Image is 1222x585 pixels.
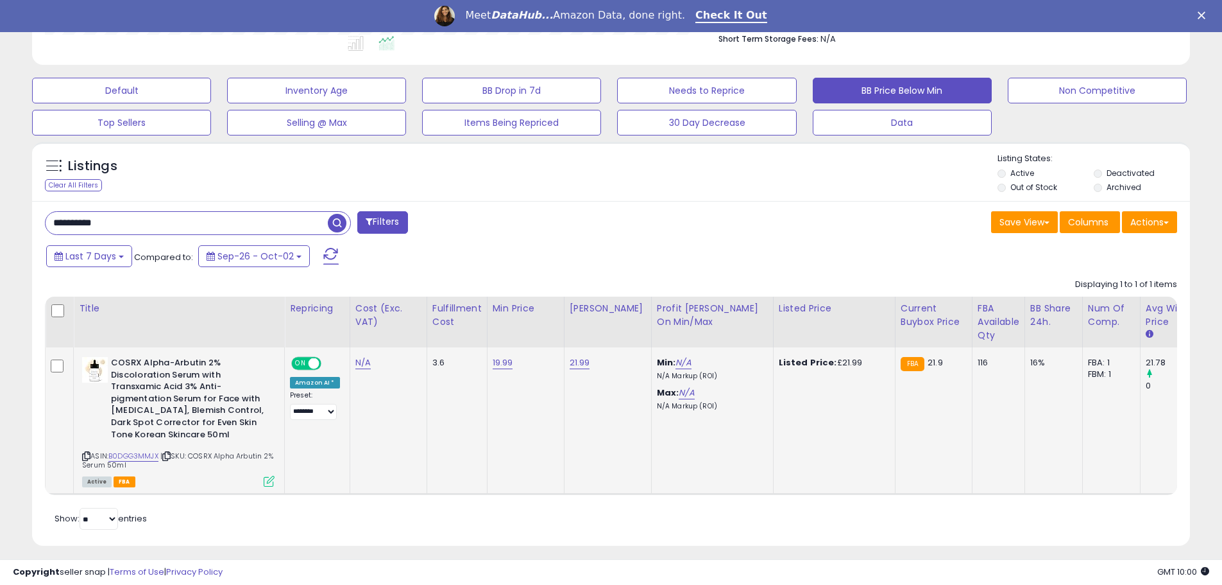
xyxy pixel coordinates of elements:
[32,78,211,103] button: Default
[493,302,559,315] div: Min Price
[293,358,309,369] span: ON
[422,78,601,103] button: BB Drop in 7d
[570,302,646,315] div: [PERSON_NAME]
[1008,78,1187,103] button: Non Competitive
[82,476,112,487] span: All listings currently available for purchase on Amazon
[1107,182,1141,193] label: Archived
[290,391,340,420] div: Preset:
[32,110,211,135] button: Top Sellers
[68,157,117,175] h5: Listings
[901,302,967,329] div: Current Buybox Price
[1075,279,1177,291] div: Displaying 1 to 1 of 1 items
[290,377,340,389] div: Amazon AI *
[657,356,676,369] b: Min:
[114,476,135,487] span: FBA
[1198,12,1210,19] div: Close
[657,302,768,329] div: Profit [PERSON_NAME] on Min/Max
[82,357,275,485] div: ASIN:
[679,387,694,399] a: N/A
[1060,211,1120,233] button: Columns
[779,357,885,369] div: £21.99
[108,451,158,462] a: B0DGG3MMJX
[111,357,267,444] b: COSRX Alpha-Arbutin 2% Discoloration Serum with Transxamic Acid 3% Anti-pigmentation Serum for Fa...
[290,302,344,315] div: Repricing
[1088,369,1130,380] div: FBM: 1
[1088,357,1130,369] div: FBA: 1
[65,250,116,263] span: Last 7 Days
[1107,168,1155,179] label: Deactivated
[45,179,102,191] div: Clear All Filters
[166,566,223,578] a: Privacy Policy
[1146,302,1192,329] div: Avg Win Price
[928,356,943,369] span: 21.9
[491,9,553,21] i: DataHub...
[978,302,1019,342] div: FBA Available Qty
[198,245,310,267] button: Sep-26 - Oct-02
[1088,302,1135,329] div: Num of Comp.
[432,302,482,329] div: Fulfillment Cost
[617,78,796,103] button: Needs to Reprice
[657,402,763,411] p: N/A Markup (ROI)
[675,356,691,369] a: N/A
[657,372,763,381] p: N/A Markup (ROI)
[901,357,924,371] small: FBA
[82,357,108,383] img: 410Eq3cxfhL._SL40_.jpg
[13,566,60,578] strong: Copyright
[695,9,767,23] a: Check It Out
[1030,357,1073,369] div: 16%
[570,356,590,369] a: 21.99
[357,211,407,234] button: Filters
[79,302,279,315] div: Title
[1010,182,1057,193] label: Out of Stock
[657,387,679,399] b: Max:
[55,512,147,525] span: Show: entries
[355,302,421,329] div: Cost (Exc. VAT)
[1010,168,1034,179] label: Active
[651,297,773,347] th: The percentage added to the cost of goods (COGS) that forms the calculator for Min & Max prices.
[1157,566,1209,578] span: 2025-10-11 10:00 GMT
[13,566,223,579] div: seller snap | |
[432,357,477,369] div: 3.6
[1146,380,1198,392] div: 0
[134,251,193,263] span: Compared to:
[978,357,1015,369] div: 116
[718,33,819,44] b: Short Term Storage Fees:
[779,302,890,315] div: Listed Price
[319,358,340,369] span: OFF
[1068,216,1108,229] span: Columns
[434,6,455,26] img: Profile image for Georgie
[1122,211,1177,233] button: Actions
[493,356,513,369] a: 19.99
[813,78,992,103] button: BB Price Below Min
[46,245,132,267] button: Last 7 Days
[997,153,1190,165] p: Listing States:
[355,356,371,369] a: N/A
[813,110,992,135] button: Data
[217,250,294,263] span: Sep-26 - Oct-02
[227,110,406,135] button: Selling @ Max
[465,9,685,22] div: Meet Amazon Data, done right.
[227,78,406,103] button: Inventory Age
[1146,357,1198,369] div: 21.78
[422,110,601,135] button: Items Being Repriced
[110,566,164,578] a: Terms of Use
[1030,302,1077,329] div: BB Share 24h.
[779,356,837,369] b: Listed Price:
[820,33,836,45] span: N/A
[82,451,273,470] span: | SKU: COSRX Alpha Arbutin 2% Serum 50ml
[617,110,796,135] button: 30 Day Decrease
[1146,329,1153,340] small: Avg Win Price.
[991,211,1058,233] button: Save View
